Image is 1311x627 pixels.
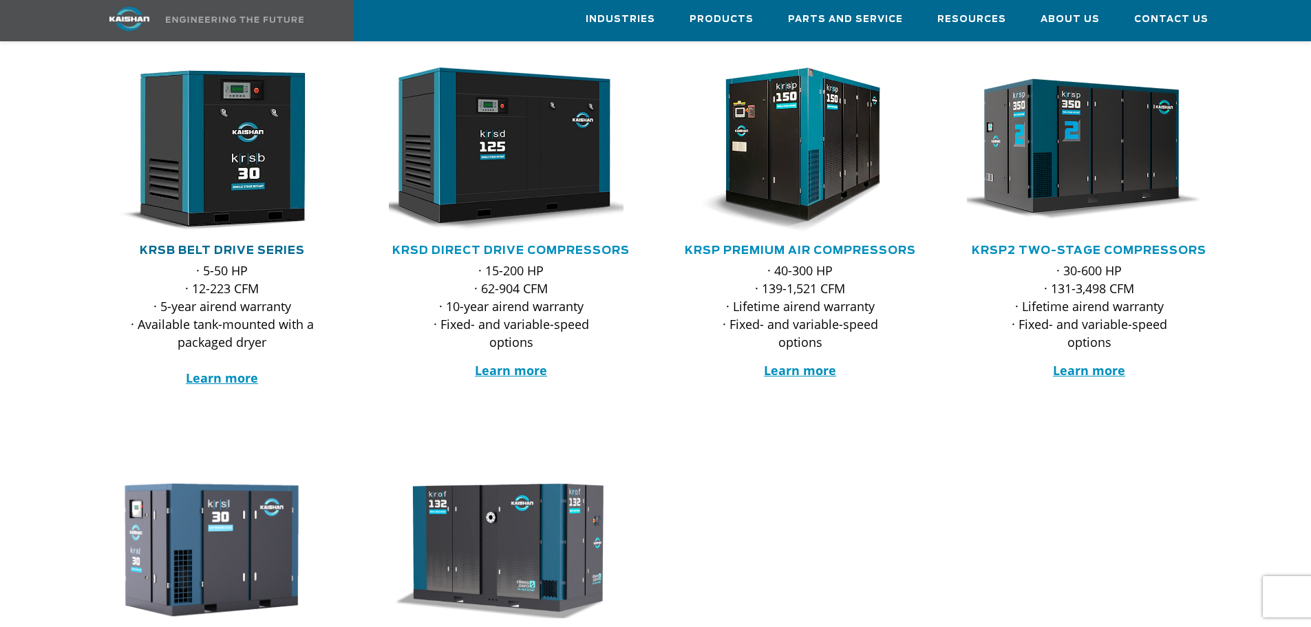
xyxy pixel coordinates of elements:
p: · 30-600 HP · 131-3,498 CFM · Lifetime airend warranty · Fixed- and variable-speed options [994,262,1184,351]
img: krsp150 [668,67,913,233]
a: Learn more [1053,362,1125,379]
a: KRSD Direct Drive Compressors [392,245,630,256]
a: KRSP Premium Air Compressors [685,245,916,256]
span: About Us [1041,12,1100,28]
a: About Us [1041,1,1100,38]
p: · 40-300 HP · 139-1,521 CFM · Lifetime airend warranty · Fixed- and variable-speed options [705,262,895,351]
img: krsd125 [379,67,623,233]
span: Contact Us [1134,12,1208,28]
span: Parts and Service [788,12,903,28]
a: Contact Us [1134,1,1208,38]
a: Industries [586,1,655,38]
a: Learn more [475,362,547,379]
img: krsb30 [89,67,334,233]
a: KRSB Belt Drive Series [140,245,305,256]
a: Learn more [186,370,258,386]
div: krsb30 [100,67,345,233]
a: Parts and Service [788,1,903,38]
span: Resources [937,12,1006,28]
a: Resources [937,1,1006,38]
div: krsp350 [967,67,1212,233]
img: kaishan logo [78,7,181,31]
a: Learn more [764,362,836,379]
a: Products [690,1,754,38]
div: krof132 [389,480,634,620]
div: krsp150 [678,67,923,233]
img: Engineering the future [166,17,303,23]
div: krsd125 [389,67,634,233]
span: Products [690,12,754,28]
img: krof132 [379,480,623,620]
div: krsl30 [100,480,345,620]
span: Industries [586,12,655,28]
a: KRSP2 Two-Stage Compressors [972,245,1206,256]
p: · 5-50 HP · 12-223 CFM · 5-year airend warranty · Available tank-mounted with a packaged dryer [127,262,317,387]
img: krsl30 [89,480,334,620]
img: krsp350 [957,67,1202,233]
p: · 15-200 HP · 62-904 CFM · 10-year airend warranty · Fixed- and variable-speed options [416,262,606,351]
